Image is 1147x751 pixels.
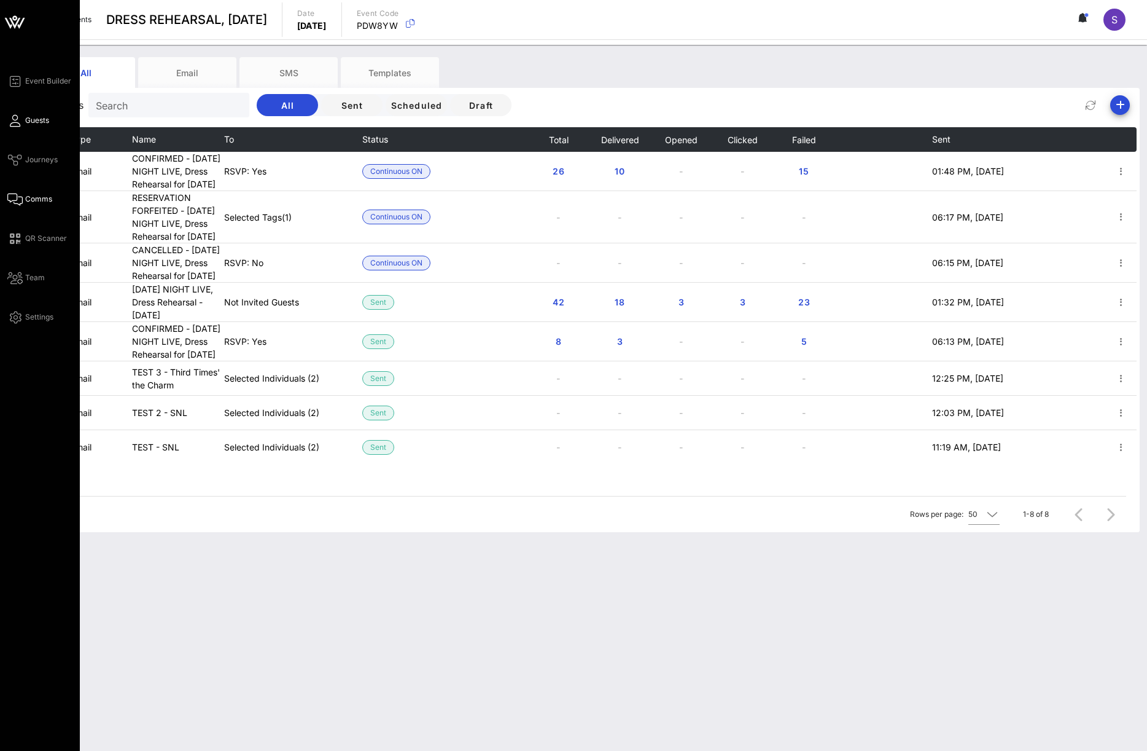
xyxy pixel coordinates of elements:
[932,134,951,144] span: Sent
[664,135,698,145] span: Opened
[224,361,362,396] td: Selected Individuals (2)
[791,135,816,145] span: Failed
[25,272,45,283] span: Team
[321,94,383,116] button: Sent
[7,113,49,128] a: Guests
[257,94,318,116] button: All
[297,20,327,32] p: [DATE]
[727,127,758,152] button: Clicked
[910,497,1000,532] div: Rows per page:
[600,160,639,183] button: 10
[548,166,568,176] span: 26
[266,100,308,111] span: All
[460,100,502,111] span: Draft
[794,297,814,307] span: 23
[370,441,386,454] span: Sent
[548,135,569,145] span: Total
[370,296,386,309] span: Sent
[224,243,362,283] td: RSVP: No
[25,233,67,244] span: QR Scanner
[71,243,132,283] td: email
[600,331,639,353] button: 3
[723,291,762,313] button: 3
[610,297,629,307] span: 18
[224,396,362,430] td: Selected Individuals (2)
[7,310,53,324] a: Settings
[132,361,224,396] td: TEST 3 - Third Times' the Charm
[71,396,132,430] td: email
[1023,509,1049,520] div: 1-8 of 8
[362,127,430,152] th: Status
[224,152,362,191] td: RSVP: Yes
[539,160,578,183] button: 26
[968,505,1000,524] div: 50Rows per page:
[784,331,823,353] button: 5
[932,407,1004,418] span: 12:03 PM, [DATE]
[25,76,71,87] span: Event Builder
[794,166,814,176] span: 15
[224,127,362,152] th: To
[7,270,45,285] a: Team
[932,166,1004,176] span: 01:48 PM, [DATE]
[539,331,578,353] button: 8
[224,322,362,361] td: RSVP: Yes
[601,135,639,145] span: Delivered
[932,297,1004,307] span: 01:32 PM, [DATE]
[712,127,773,152] th: Clicked
[968,509,978,520] div: 50
[132,396,224,430] td: TEST 2 - SNL
[106,10,267,29] span: DRESS REHEARSAL, [DATE]
[71,283,132,322] td: email
[539,291,578,313] button: 42
[450,94,511,116] button: Draft
[357,7,399,20] p: Event Code
[132,430,224,465] td: TEST - SNL
[7,192,52,206] a: Comms
[548,127,569,152] button: Total
[386,94,447,116] button: Scheduled
[932,212,1003,222] span: 06:17 PM, [DATE]
[527,127,589,152] th: Total
[370,165,422,178] span: Continuous ON
[224,283,362,322] td: Not Invited Guests
[794,336,814,347] span: 5
[791,127,816,152] button: Failed
[784,160,823,183] button: 15
[650,127,712,152] th: Opened
[600,291,639,313] button: 18
[370,372,386,385] span: Sent
[224,430,362,465] td: Selected Individuals (2)
[671,297,691,307] span: 3
[7,74,71,88] a: Event Builder
[224,191,362,243] td: Selected Tags (1)
[773,127,834,152] th: Failed
[733,297,752,307] span: 3
[589,127,650,152] th: Delivered
[25,194,52,205] span: Comms
[132,191,224,243] td: RESERVATION FORFEITED - [DATE] NIGHT LIVE, Dress Rehearsal for [DATE]
[1111,14,1118,26] span: S
[362,134,388,144] span: Status
[132,152,224,191] td: CONFIRMED - [DATE] NIGHT LIVE, Dress Rehearsal for [DATE]
[25,115,49,126] span: Guests
[601,127,639,152] button: Delivered
[132,283,224,322] td: [DATE] NIGHT LIVE, Dress Rehearsal - [DATE]
[239,57,338,88] div: SMS
[331,100,373,111] span: Sent
[132,134,156,144] span: Name
[370,335,386,348] span: Sent
[548,336,568,347] span: 8
[138,57,236,88] div: Email
[71,430,132,465] td: email
[71,361,132,396] td: email
[71,152,132,191] td: email
[37,57,135,88] div: All
[548,297,568,307] span: 42
[132,127,224,152] th: Name
[727,135,758,145] span: Clicked
[357,20,399,32] p: PDW8YW
[932,336,1004,347] span: 06:13 PM, [DATE]
[390,100,442,111] span: Scheduled
[784,291,823,313] button: 23
[370,210,422,224] span: Continuous ON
